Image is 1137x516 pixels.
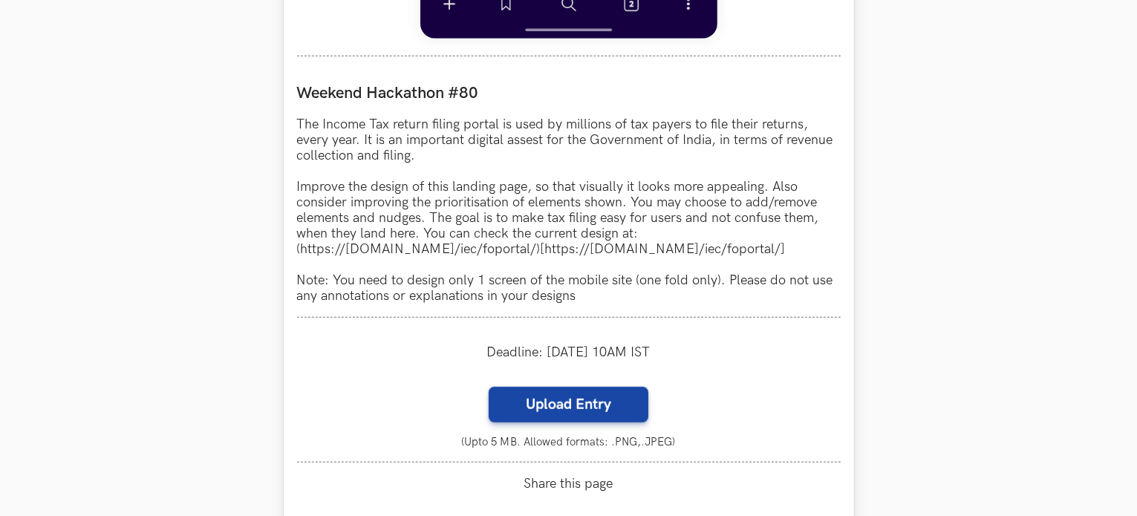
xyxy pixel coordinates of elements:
div: Deadline: [DATE] 10AM IST [297,331,841,373]
span: Share this page [297,476,841,491]
label: Upload Entry [489,387,648,422]
small: (Upto 5 MB. Allowed formats: .PNG,.JPEG) [297,436,841,448]
label: Weekend Hackathon #80 [297,83,841,103]
p: The Income Tax return filing portal is used by millions of tax payers to file their returns, ever... [297,117,841,304]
